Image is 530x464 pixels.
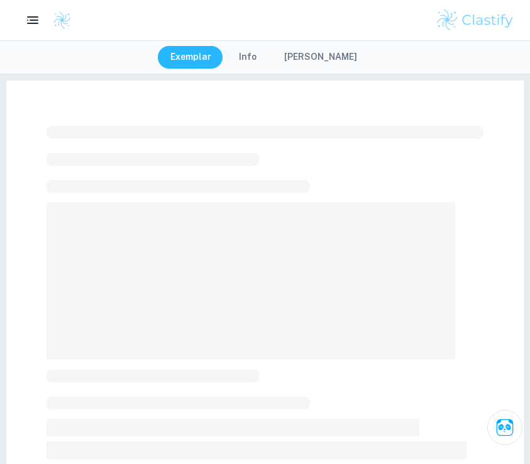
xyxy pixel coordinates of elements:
button: Ask Clai [487,410,522,445]
button: Info [226,46,269,69]
button: [PERSON_NAME] [272,46,370,69]
button: Exemplar [158,46,224,69]
img: Clastify logo [53,11,72,30]
a: Clastify logo [45,11,72,30]
img: Clastify logo [435,8,515,33]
